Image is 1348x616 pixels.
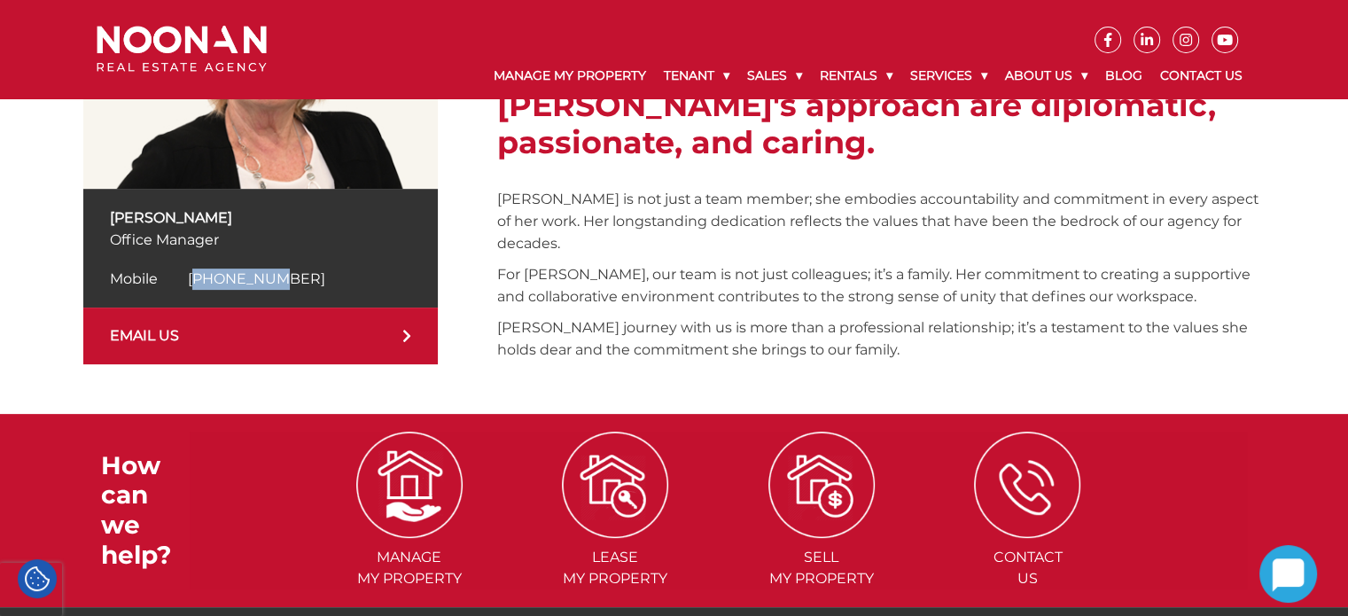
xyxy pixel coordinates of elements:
[308,547,510,589] span: Manage my Property
[497,316,1265,361] p: [PERSON_NAME] journey with us is more than a professional relationship; it’s a testament to the v...
[562,432,668,538] img: ICONS
[1151,53,1251,98] a: Contact Us
[110,270,158,287] span: Mobile
[768,432,875,538] img: ICONS
[356,432,463,538] img: ICONS
[514,547,717,589] span: Lease my Property
[514,475,717,587] a: Leasemy Property
[721,547,923,589] span: Sell my Property
[83,308,438,364] a: EMAIL US
[996,53,1096,98] a: About Us
[655,53,738,98] a: Tenant
[497,188,1265,254] p: [PERSON_NAME] is not just a team member; she embodies accountability and commitment in every aspe...
[308,475,510,587] a: Managemy Property
[811,53,901,98] a: Rentals
[497,263,1265,308] p: For [PERSON_NAME], our team is not just colleagues; it’s a family. Her commitment to creating a s...
[738,53,811,98] a: Sales
[901,53,996,98] a: Services
[188,270,325,287] span: [PHONE_NUMBER]
[101,451,190,570] h3: How can we help?
[97,26,267,73] img: Noonan Real Estate Agency
[485,53,655,98] a: Manage My Property
[110,270,325,287] a: Mobile [PHONE_NUMBER]
[1096,53,1151,98] a: Blog
[721,475,923,587] a: Sellmy Property
[18,559,57,598] div: Cookie Settings
[926,475,1129,587] a: ContactUs
[926,547,1129,589] span: Contact Us
[110,229,411,251] p: Office Manager
[110,207,411,229] p: [PERSON_NAME]
[974,432,1080,538] img: ICONS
